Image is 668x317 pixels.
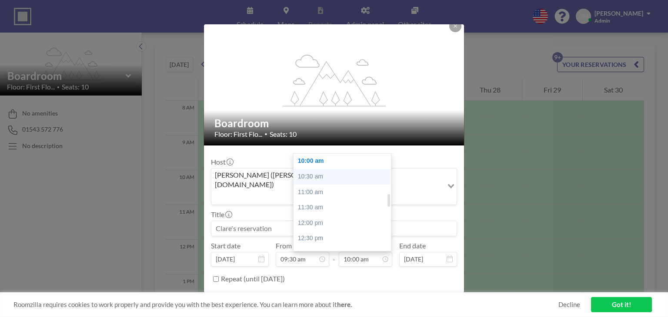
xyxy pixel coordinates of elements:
a: Decline [558,300,580,309]
a: Got it! [591,297,652,312]
label: End date [399,241,426,250]
label: From [276,241,292,250]
label: Start date [211,241,240,250]
div: 01:00 pm [294,246,395,262]
input: Search for option [212,192,442,203]
label: Repeat (until [DATE]) [221,274,285,283]
span: Floor: First Flo... [214,130,262,139]
div: 12:00 pm [294,215,395,231]
div: 11:30 am [294,200,395,215]
span: Roomzilla requires cookies to work properly and provide you with the best experience. You can lea... [13,300,558,309]
div: 10:00 am [294,153,395,169]
span: [PERSON_NAME] ([PERSON_NAME][EMAIL_ADDRESS][DOMAIN_NAME]) [213,170,441,190]
span: • [264,131,267,137]
div: 12:30 pm [294,231,395,246]
div: 10:30 am [294,169,395,185]
a: here. [337,300,352,308]
span: - [333,244,335,264]
label: Host [211,158,233,166]
h2: Boardroom [214,117,454,130]
span: Seats: 10 [270,130,297,139]
label: Title [211,210,231,219]
div: 11:00 am [294,185,395,200]
div: Search for option [211,168,457,205]
input: Clare's reservation [211,221,457,236]
g: flex-grow: 1.2; [283,54,386,106]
